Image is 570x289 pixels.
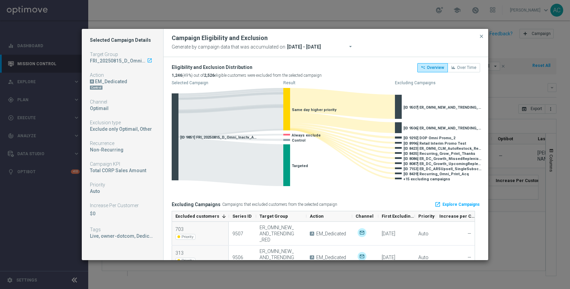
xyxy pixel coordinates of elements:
[175,214,219,219] span: Excluded customers
[403,105,481,110] span: [ID 9507] ER_OMNI_NEW_AND_TRENDING_RED
[403,141,466,146] span: [ID 8996] Retail Interim Promo Test
[292,138,305,143] span: Control
[403,172,469,176] span: [ID 8439] Recurring_Omni_Print_Acq
[260,214,288,219] span: Target Group
[292,164,308,168] span: Targeted
[90,37,155,43] h1: Selected Campaign Details
[175,234,195,240] span: Priority
[90,211,155,217] p: $0
[90,233,155,239] div: Live, owner-dotcom, Dedicated, Omni-Dotcom, Personalization, Dotcom Dedicated, owner-omni-dedicated
[468,255,471,260] span: —
[310,232,314,236] span: A
[292,133,321,138] span: Always exclude
[232,231,243,237] div: 9507
[382,254,395,260] div: 15 Aug 2025, Friday
[457,65,476,70] span: Over Time
[172,34,268,42] h2: Campaign Eligibility and Exclusion
[90,140,155,146] div: Recurrence
[435,201,441,207] i: launch
[356,214,374,219] span: Channel
[90,167,155,174] div: Total CORP Sales Amount
[395,80,436,85] text: Excluding Campaigns
[90,78,155,85] div: EM_Dedicated
[90,202,155,209] div: Increase Per Customer
[347,43,354,50] i: arrow_drop_down
[283,80,296,85] text: Result
[90,105,155,111] div: Optimail
[90,99,155,105] div: Channel
[172,42,285,51] span: Generate by campaign data that was accumulated on
[260,248,302,267] div: ER_OMNI_NEW_AND_TRENDING_GY
[175,226,197,232] div: 703
[439,214,475,219] span: Increase per Customer
[90,182,155,188] div: Priority
[90,147,155,153] div: Non-Recurring
[175,258,195,264] span: Priority
[316,231,346,237] span: EM_Dedicated
[232,214,252,219] span: Series ID
[90,227,155,233] div: Tags
[403,146,481,151] span: [ID 8423] ER_OMNI_CLM_AutoRestock_Recurring
[310,214,324,219] span: Action
[90,161,155,167] div: Campaign KPI
[292,108,337,112] span: Same day higher priority
[90,188,155,194] div: Auto
[403,126,481,130] span: [ID 9506] ER_OMNI_NEW_AND_TRENDING_GY
[418,231,429,237] div: Auto
[479,34,484,39] span: close
[382,214,415,219] span: First Excluding Occurrence
[403,162,481,166] span: [ID 8087] ER_DC_Growth_UpcomingReplenishment
[204,73,214,78] b: 2,526
[358,228,366,237] img: Optimail
[90,72,155,78] div: Action
[90,58,147,64] div: FRI_20250815_D_Omni_Inactv_Accounts
[175,250,197,256] div: 313
[147,58,153,64] a: launch
[382,231,395,237] div: 15 Aug 2025, Friday
[147,58,152,63] i: launch
[417,63,448,72] button: Overview
[358,252,366,261] img: Optimail
[90,86,102,90] div: Control
[285,42,362,52] input: Select date range
[90,120,155,126] div: Exclusion type
[403,136,455,140] span: [ID 9292] DOP Omni Promo_2
[172,202,221,207] h1: Excluding Campaigns
[260,224,302,243] div: ER_OMNI_NEW_AND_TRENDING_RED
[232,254,243,260] div: 9506
[347,42,357,52] button: arrow_drop_down
[418,214,435,219] span: Priority
[448,63,480,72] button: Over Time
[403,167,481,171] span: [ID 7153] ER_DC_ARSUpsell_SingleSubscription
[90,85,155,91] div: DN
[427,65,444,70] span: Overview
[90,51,155,57] div: Target Group
[434,199,480,210] a: launchExplore Campaigns
[172,80,208,85] text: Selected Campaign
[468,231,471,236] span: —
[90,58,155,64] div: FRI_20250815_D_Omni_Inactv_Accounts
[310,255,314,259] span: A
[172,63,322,71] div: Eligibility and Exclusion Distribution
[172,73,182,78] b: 1,246
[403,157,481,161] span: [ID 8086] ER_DC_Growth_MissedReplenishment
[403,177,450,181] span: +15 excluding campaigns
[180,135,258,140] span: [ID 9851] FRI_20250815_D_Omni_Inactv_Accounts
[316,254,346,260] span: EM_Dedicated
[90,79,94,84] div: A
[95,78,127,85] div: EM_Dedicated
[418,254,429,260] div: Auto
[172,71,322,79] div: (49%) out of eligible customers were excluded from the selected campaign
[222,202,337,207] span: Campaigns that excluded customers from the selected campaign
[403,151,475,156] span: [ID 8435] Recurring_Grow_Print_Thanks
[90,126,152,132] span: Exclude only Optimail, Other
